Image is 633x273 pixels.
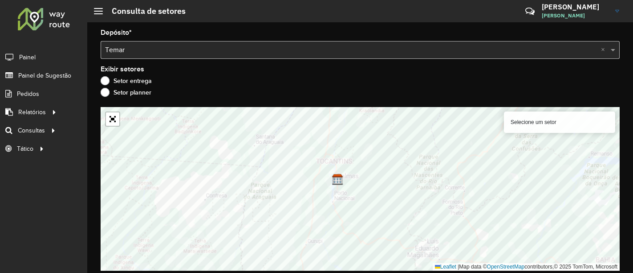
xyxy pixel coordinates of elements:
a: OpenStreetMap [487,264,525,270]
span: Painel [19,53,36,62]
label: Setor planner [101,88,151,97]
span: Consultas [18,126,45,135]
label: Exibir setores [101,64,144,74]
h3: [PERSON_NAME] [542,3,609,11]
span: [PERSON_NAME] [542,12,609,20]
div: Selecione um setor [504,112,615,133]
span: Pedidos [17,89,39,99]
span: Tático [17,144,33,153]
label: Setor entrega [101,76,152,85]
a: Contato Rápido [520,2,540,21]
div: Map data © contributors,© 2025 TomTom, Microsoft [433,263,620,271]
span: Relatórios [18,108,46,117]
a: Abrir mapa em tela cheia [106,112,119,126]
span: Painel de Sugestão [18,71,71,80]
a: Leaflet [435,264,456,270]
h2: Consulta de setores [103,6,186,16]
div: Críticas? Dúvidas? Elogios? Sugestões? Entre em contato conosco! [419,3,512,27]
span: Clear all [601,45,609,55]
span: | [458,264,459,270]
label: Depósito [101,27,132,38]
